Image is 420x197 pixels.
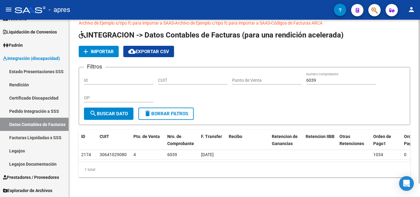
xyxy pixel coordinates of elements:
[337,130,371,150] datatable-header-cell: Otras Retenciones
[79,130,97,150] datatable-header-cell: ID
[271,21,323,26] a: Códigos de Facturas ARCA
[3,29,57,35] span: Liquidación de Convenios
[81,152,91,157] span: 2174
[144,110,151,117] mat-icon: delete
[3,174,59,181] span: Prestadores / Proveedores
[133,152,136,157] span: 4
[165,130,199,150] datatable-header-cell: Nro. de Comprobante
[167,152,177,157] span: 6039
[100,134,109,139] span: CUIT
[373,152,383,157] span: 1034
[373,134,391,146] span: Orden de Pago1
[49,3,70,17] span: - apres
[128,49,169,54] span: Exportar CSV
[167,134,194,146] span: Nro. de Comprobante
[175,21,270,26] a: Archivo de Ejemplo c/tipo fc para importar a SAAS
[79,46,119,57] button: Importar
[5,6,12,13] mat-icon: menu
[84,62,105,71] h3: Filtros
[404,152,406,157] span: 0
[79,162,410,177] div: 1 total
[272,134,298,146] span: Retencion de Ganancias
[201,134,222,139] span: F. Transfer
[399,176,414,191] div: Open Intercom Messenger
[3,55,60,62] span: Integración (discapacidad)
[100,152,127,157] span: 30641029080
[371,130,402,150] datatable-header-cell: Orden de Pago1
[229,134,242,139] span: Recibo
[306,134,335,139] span: Retencion IIBB
[91,49,114,54] span: Importar
[131,130,165,150] datatable-header-cell: Pto. de Venta
[199,130,226,150] datatable-header-cell: F. Transfer
[269,130,303,150] datatable-header-cell: Retencion de Ganancias
[3,187,52,194] span: Explorador de Archivos
[226,130,269,150] datatable-header-cell: Recibo
[123,46,174,57] button: Exportar CSV
[97,130,131,150] datatable-header-cell: CUIT
[79,20,410,26] p: - -
[303,130,337,150] datatable-header-cell: Retencion IIBB
[339,134,364,146] span: Otras Retenciones
[82,48,89,55] mat-icon: add
[84,108,133,120] button: Buscar Dato
[144,111,188,116] span: Borrar Filtros
[408,6,415,13] mat-icon: person
[79,31,343,39] span: INTEGRACION -> Datos Contables de Facturas (para una rendición acelerada)
[201,152,214,157] span: [DATE]
[89,110,97,117] mat-icon: search
[133,134,160,139] span: Pto. de Venta
[81,134,85,139] span: ID
[79,21,174,26] a: Archivo de Ejemplo s/tipo fc para importar a SAAS
[138,108,194,120] button: Borrar Filtros
[3,42,23,49] span: Padrón
[89,111,128,116] span: Buscar Dato
[128,48,136,55] mat-icon: cloud_download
